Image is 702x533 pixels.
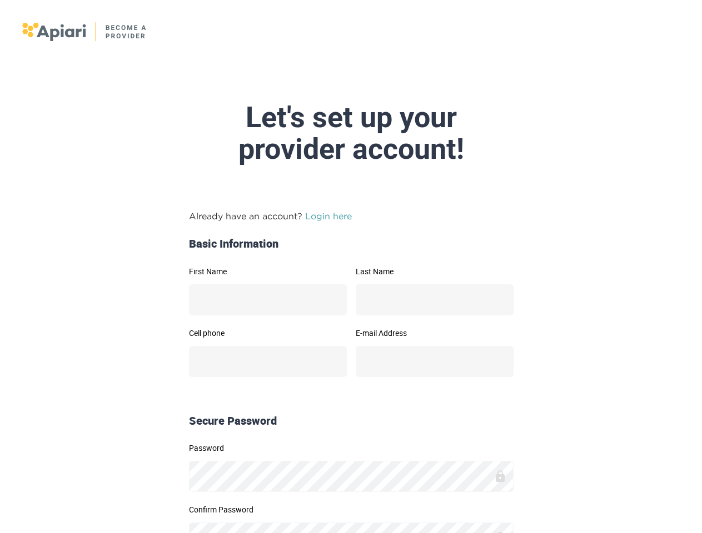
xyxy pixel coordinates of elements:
label: First Name [189,268,347,275]
div: Secure Password [185,413,518,429]
label: Confirm Password [189,506,514,514]
p: Already have an account? [189,209,514,223]
label: Password [189,444,514,452]
label: Last Name [356,268,514,275]
label: Cell phone [189,329,347,337]
div: Let's set up your provider account! [89,102,614,165]
img: logo [22,22,147,41]
label: E-mail Address [356,329,514,337]
a: Login here [305,211,352,221]
div: Basic Information [185,236,518,252]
